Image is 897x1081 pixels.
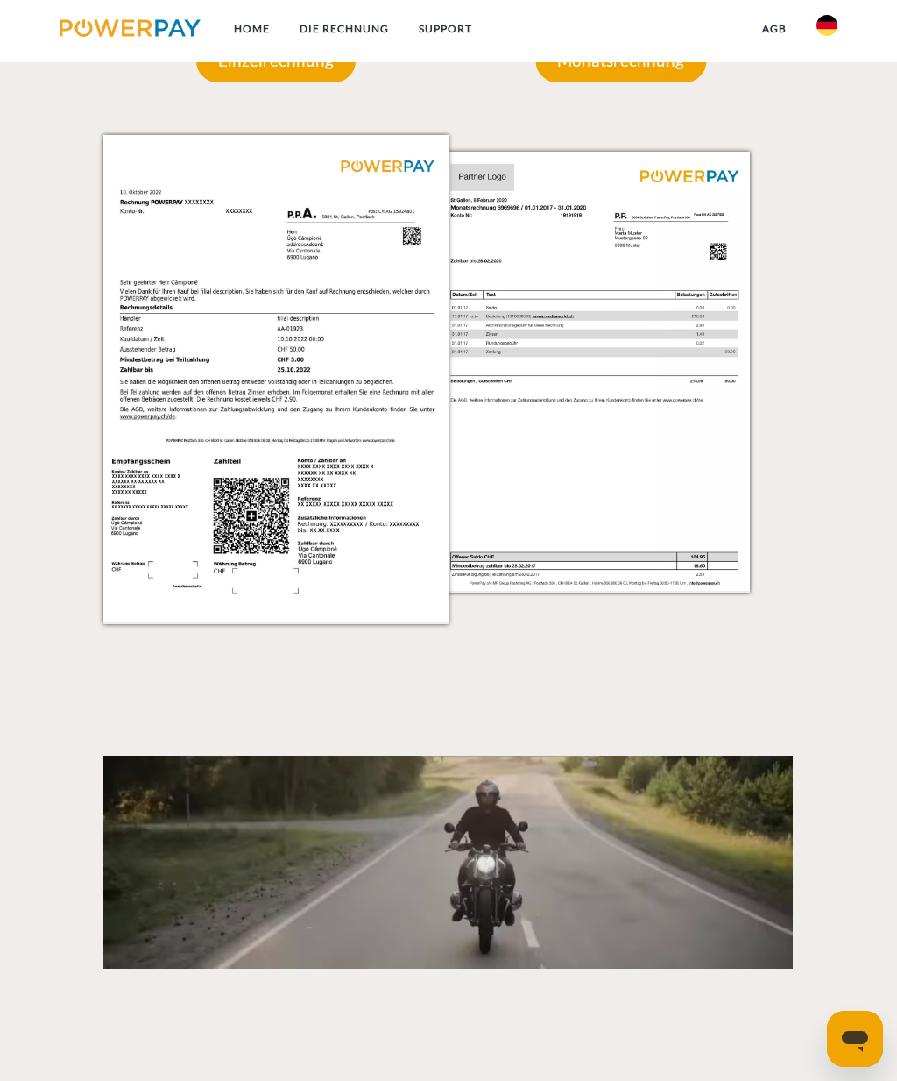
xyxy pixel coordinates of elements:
[285,13,404,45] a: DIE RECHNUNG
[404,13,487,45] a: SUPPORT
[816,15,837,36] img: de
[219,13,285,45] a: Home
[103,756,793,969] a: Fallback Image
[747,13,802,45] a: agb
[60,19,201,37] img: logo-powerpay.svg
[827,1011,883,1067] iframe: Schaltfläche zum Öffnen des Messaging-Fensters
